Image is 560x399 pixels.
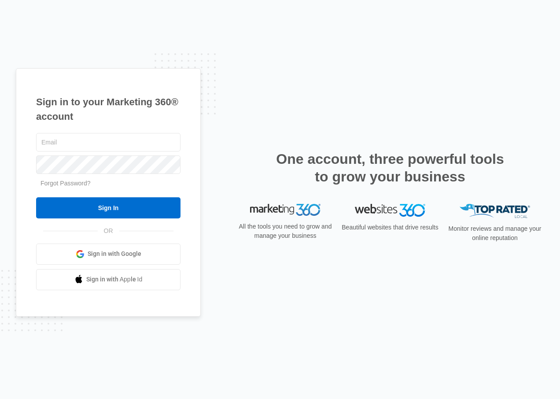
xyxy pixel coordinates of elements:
[36,133,181,151] input: Email
[250,204,321,216] img: Marketing 360
[355,204,425,217] img: Websites 360
[341,223,439,232] p: Beautiful websites that drive results
[36,269,181,290] a: Sign in with Apple Id
[36,197,181,218] input: Sign In
[98,226,119,236] span: OR
[273,150,507,185] h2: One account, three powerful tools to grow your business
[86,275,143,284] span: Sign in with Apple Id
[36,95,181,124] h1: Sign in to your Marketing 360® account
[36,244,181,265] a: Sign in with Google
[446,224,544,243] p: Monitor reviews and manage your online reputation
[41,180,91,187] a: Forgot Password?
[460,204,530,218] img: Top Rated Local
[236,222,335,240] p: All the tools you need to grow and manage your business
[88,249,141,259] span: Sign in with Google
